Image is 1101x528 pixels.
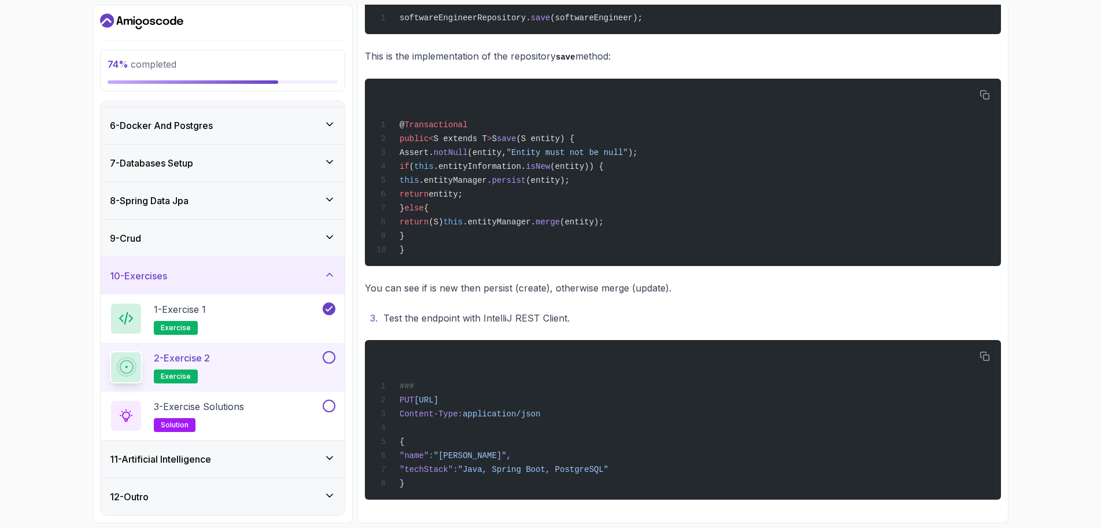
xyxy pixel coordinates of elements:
span: entity; [428,190,463,199]
button: 1-Exercise 1exercise [110,302,335,335]
span: return [400,217,428,227]
span: 74 % [108,58,128,70]
button: 11-Artificial Intelligence [101,441,345,478]
h3: 7 - Databases Setup [110,156,193,170]
span: "Entity must not be null" [507,148,628,157]
span: return [400,190,428,199]
span: Content-Type: [400,409,463,419]
h3: 8 - Spring Data Jpa [110,194,189,208]
span: else [404,204,424,213]
span: Transactional [404,120,467,130]
span: (S entity) { [516,134,575,143]
p: 2 - Exercise 2 [154,351,210,365]
span: (entity)) { [550,162,603,171]
span: (entity); [526,176,570,185]
span: { [400,437,404,446]
span: solution [161,420,189,430]
span: S extends T [434,134,487,143]
button: 6-Docker And Postgres [101,107,345,144]
span: : [453,465,457,474]
span: merge [535,217,560,227]
span: .entityManager. [419,176,492,185]
span: @ [400,120,404,130]
span: public [400,134,428,143]
span: this [444,217,463,227]
h3: 10 - Exercises [110,269,167,283]
span: save [531,13,550,23]
span: { [424,204,428,213]
span: ( [409,162,414,171]
span: (entity, [468,148,507,157]
p: You can see if is new then persist (create), otherwise merge (update). [365,280,1001,296]
code: save [556,53,575,62]
span: ### [400,382,414,391]
span: isNew [526,162,550,171]
span: "name" [400,451,428,460]
span: } [400,479,404,488]
button: 10-Exercises [101,257,345,294]
p: 3 - Exercise Solutions [154,400,244,413]
span: if [400,162,409,171]
span: : [428,451,433,460]
span: exercise [161,323,191,333]
span: PUT [400,396,414,405]
span: "[PERSON_NAME]", [434,451,511,460]
button: 9-Crud [101,220,345,257]
span: .entityManager. [463,217,535,227]
span: } [400,204,404,213]
span: } [400,231,404,241]
li: Test the endpoint with IntelliJ REST Client. [380,310,1001,326]
span: persist [492,176,526,185]
button: 12-Outro [101,478,345,515]
span: < [428,134,433,143]
h3: 9 - Crud [110,231,141,245]
span: notNull [434,148,468,157]
span: this [400,176,419,185]
span: (softwareEngineer); [550,13,642,23]
button: 8-Spring Data Jpa [101,182,345,219]
h3: 11 - Artificial Intelligence [110,452,211,466]
span: "Java, Spring Boot, PostgreSQL" [458,465,608,474]
span: Assert. [400,148,434,157]
a: Dashboard [100,12,183,31]
button: 2-Exercise 2exercise [110,351,335,383]
button: 3-Exercise Solutionssolution [110,400,335,432]
span: [URL] [414,396,438,405]
p: This is the implementation of the repository method: [365,48,1001,65]
span: "techStack" [400,465,453,474]
span: completed [108,58,176,70]
span: this [414,162,434,171]
span: ); [628,148,638,157]
span: application/json [463,409,540,419]
span: .entityInformation. [434,162,526,171]
h3: 6 - Docker And Postgres [110,119,213,132]
span: > [487,134,492,143]
span: } [400,245,404,254]
span: S [492,134,497,143]
p: 1 - Exercise 1 [154,302,206,316]
h3: 12 - Outro [110,490,149,504]
span: save [497,134,516,143]
button: 7-Databases Setup [101,145,345,182]
span: (entity); [560,217,604,227]
span: (S) [428,217,443,227]
span: exercise [161,372,191,381]
span: softwareEngineerRepository. [400,13,531,23]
